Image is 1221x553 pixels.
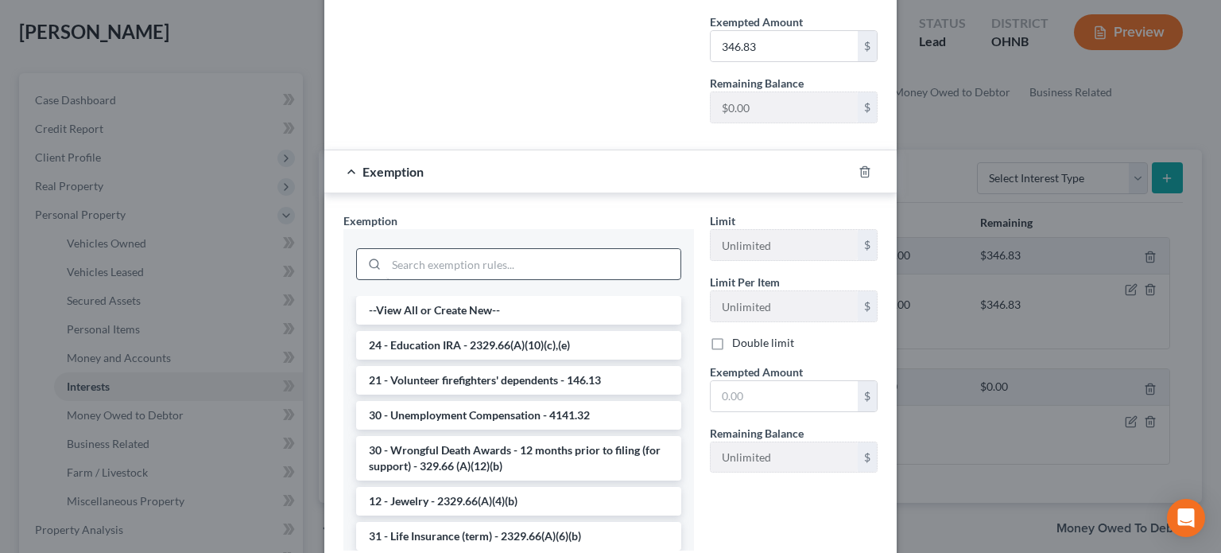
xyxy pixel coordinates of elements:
label: Remaining Balance [710,425,804,442]
div: $ [858,230,877,260]
li: 24 - Education IRA - 2329.66(A)(10)(c),(e) [356,331,681,360]
label: Remaining Balance [710,75,804,92]
span: Exempted Amount [710,365,803,379]
span: Exemption [343,214,397,228]
div: $ [858,291,877,321]
span: Exemption [362,164,424,179]
input: -- [711,442,858,473]
input: -- [711,230,858,260]
li: 21 - Volunteer firefighters' dependents - 146.13 [356,366,681,395]
span: Limit [710,214,735,228]
li: 30 - Wrongful Death Awards - 12 months prior to filing (for support) - 329.66 (A)(12)(b) [356,436,681,481]
li: 30 - Unemployment Compensation - 4141.32 [356,401,681,430]
div: $ [858,442,877,473]
div: $ [858,31,877,61]
input: 0.00 [711,31,858,61]
input: Search exemption rules... [386,249,680,279]
input: 0.00 [711,381,858,411]
span: Exempted Amount [710,15,803,29]
li: 31 - Life Insurance (term) - 2329.66(A)(6)(b) [356,522,681,551]
li: 12 - Jewelry - 2329.66(A)(4)(b) [356,487,681,516]
input: -- [711,291,858,321]
div: Open Intercom Messenger [1167,499,1205,537]
label: Double limit [732,335,794,351]
div: $ [858,381,877,411]
input: -- [711,92,858,123]
li: --View All or Create New-- [356,296,681,325]
div: $ [858,92,877,123]
label: Limit Per Item [710,274,780,290]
